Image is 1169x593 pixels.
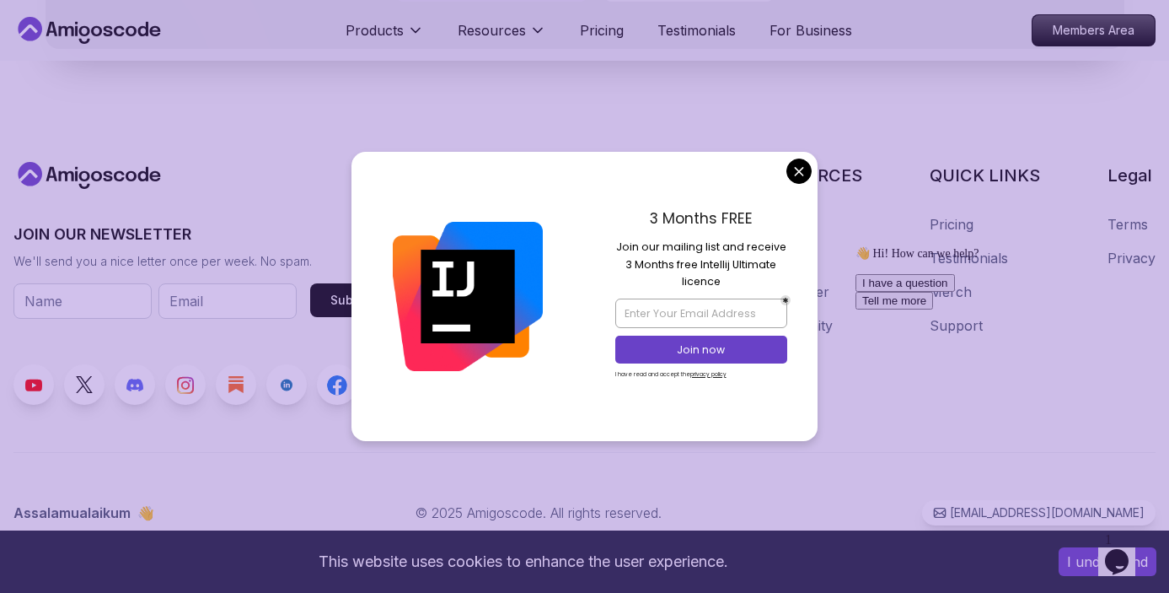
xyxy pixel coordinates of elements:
[7,52,84,70] button: Tell me more
[13,503,154,523] p: Assalamualaikum
[580,20,624,40] a: Pricing
[770,20,852,40] a: For Business
[7,8,130,20] span: 👋 Hi! How can we help?
[1098,526,1152,576] iframe: chat widget
[346,20,404,40] p: Products
[13,543,1033,580] div: This website uses cookies to enhance the user experience.
[137,503,155,524] span: 👋
[13,364,54,405] a: Youtube link
[416,503,662,523] p: © 2025 Amigoscode. All rights reserved.
[266,364,307,405] a: LinkedIn link
[1059,547,1156,576] button: Accept cookies
[930,164,1040,187] h3: QUICK LINKS
[1032,14,1156,46] a: Members Area
[13,253,391,270] p: We'll send you a nice letter once per week. No spam.
[115,364,155,405] a: Discord link
[458,20,526,40] p: Resources
[1107,214,1148,235] a: Terms
[849,240,1152,517] iframe: chat widget
[458,20,546,54] button: Resources
[13,223,391,246] h3: JOIN OUR NEWSLETTER
[1032,15,1155,46] p: Members Area
[158,283,297,319] input: Email
[1107,164,1156,187] h3: Legal
[317,364,357,405] a: Facebook link
[64,364,105,405] a: Twitter link
[165,364,206,405] a: Instagram link
[310,283,391,317] button: Submit
[7,35,106,52] button: I have a question
[930,214,973,235] a: Pricing
[7,7,310,70] div: 👋 Hi! How can we help?I have a questionTell me more
[657,20,736,40] a: Testimonials
[216,364,256,405] a: Blog link
[346,20,424,54] button: Products
[13,283,152,319] input: Name
[330,292,371,309] div: Submit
